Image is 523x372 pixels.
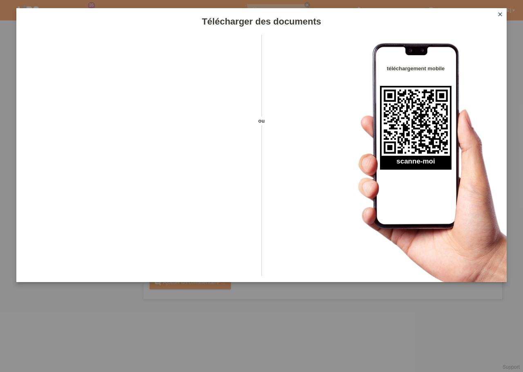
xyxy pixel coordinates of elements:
[380,157,451,170] h2: scanne-moi
[247,117,276,125] span: ou
[16,16,507,27] h1: Télécharger des documents
[495,10,505,20] a: close
[497,11,503,18] i: close
[380,65,451,72] h4: téléchargement mobile
[29,55,247,260] iframe: Upload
